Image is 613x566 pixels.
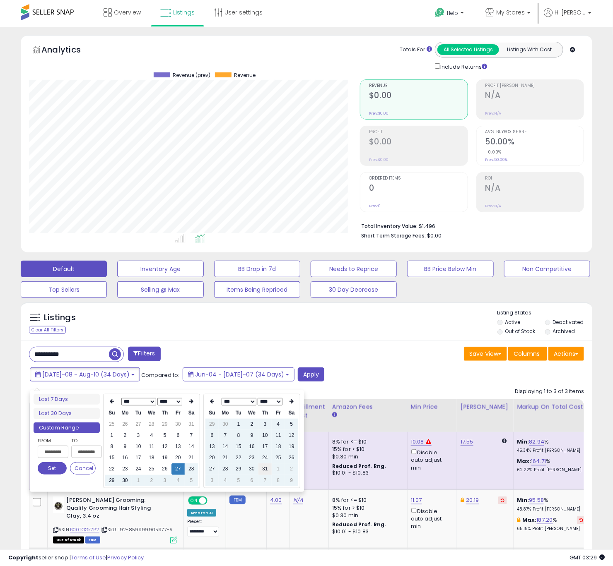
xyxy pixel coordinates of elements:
button: Inventory Age [117,261,203,277]
span: Profit [PERSON_NAME] [485,84,584,88]
td: 27 [171,463,185,475]
a: B00TOGK7R2 [70,526,99,533]
td: 18 [272,441,285,452]
h2: $0.00 [369,91,467,102]
div: seller snap | | [8,554,144,562]
h5: Listings [44,312,76,324]
td: 8 [232,430,245,441]
th: Th [258,408,272,419]
small: Amazon Fees. [332,411,337,419]
span: Compared to: [141,371,179,379]
td: 11 [272,430,285,441]
div: Min Price [411,403,454,411]
td: 30 [118,475,132,486]
b: Max: [517,457,531,465]
span: Listings [173,8,195,17]
button: [DATE]-08 - Aug-10 (34 Days) [30,367,140,381]
a: N/A [293,496,303,504]
span: Profit [369,130,467,134]
a: 187.20 [537,516,553,524]
td: 22 [105,463,118,475]
b: [PERSON_NAME] Grooming: Quality Grooming Hair Styling Clay, 3.4 oz [66,496,167,522]
a: 95.58 [529,496,544,504]
td: 10 [258,430,272,441]
th: The percentage added to the cost of goods (COGS) that forms the calculator for Min & Max prices. [514,399,592,432]
li: Last 30 Days [34,408,100,419]
span: Ordered Items [369,176,467,181]
td: 7 [185,430,198,441]
th: Mo [219,408,232,419]
td: 3 [258,419,272,430]
button: Default [21,261,107,277]
p: 45.34% Profit [PERSON_NAME] [517,448,586,453]
td: 13 [171,441,185,452]
td: 29 [205,419,219,430]
td: 8 [105,441,118,452]
td: 6 [245,475,258,486]
th: Su [105,408,118,419]
span: Avg. Buybox Share [485,130,584,134]
td: 14 [219,441,232,452]
span: OFF [206,497,220,504]
td: 21 [185,452,198,463]
td: 1 [105,430,118,441]
td: 25 [145,463,158,475]
td: 4 [272,419,285,430]
div: $0.30 min [332,453,401,460]
th: Fr [171,408,185,419]
div: Fulfillment Cost [293,403,325,420]
td: 7 [258,475,272,486]
a: 11.07 [411,496,422,504]
b: Max: [522,516,537,524]
a: Privacy Policy [107,554,144,561]
td: 20 [205,452,219,463]
button: Cancel [70,462,96,475]
label: Archived [553,328,575,335]
td: 17 [258,441,272,452]
td: 4 [145,430,158,441]
span: $0.00 [427,232,442,240]
div: Disable auto adjust min [411,506,451,530]
img: 41jq2lmI6CL._SL40_.jpg [53,496,64,513]
td: 7 [219,430,232,441]
li: Custom Range [34,422,100,434]
td: 10 [132,441,145,452]
td: 12 [158,441,171,452]
div: % [517,516,586,532]
p: Listing States: [497,309,592,317]
td: 27 [205,463,219,475]
td: 8 [272,475,285,486]
td: 3 [132,430,145,441]
td: 24 [132,463,145,475]
a: 20.19 [466,496,479,504]
td: 29 [232,463,245,475]
i: Get Help [434,7,445,18]
h2: N/A [485,183,584,194]
td: 28 [145,419,158,430]
small: Prev: $0.00 [369,111,389,116]
td: 3 [205,475,219,486]
button: Actions [548,347,584,361]
h2: 50.00% [485,137,584,148]
small: 0.00% [485,149,502,155]
div: $10.01 - $10.83 [332,470,401,477]
button: Top Sellers [21,281,107,298]
button: 30 Day Decrease [311,281,397,298]
b: Min: [517,438,529,446]
div: $0.30 min [332,512,401,519]
td: 9 [245,430,258,441]
td: 31 [258,463,272,475]
p: 65.18% Profit [PERSON_NAME] [517,526,586,532]
th: We [245,408,258,419]
td: 1 [272,463,285,475]
span: All listings that are currently out of stock and unavailable for purchase on Amazon [53,537,84,544]
div: 8% for <= $10 [332,496,401,504]
b: Min: [517,496,529,504]
td: 16 [245,441,258,452]
p: 62.22% Profit [PERSON_NAME] [517,467,586,473]
td: 5 [232,475,245,486]
b: Total Inventory Value: [361,223,418,230]
label: Out of Stock [505,328,535,335]
button: BB Drop in 7d [214,261,300,277]
td: 2 [145,475,158,486]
